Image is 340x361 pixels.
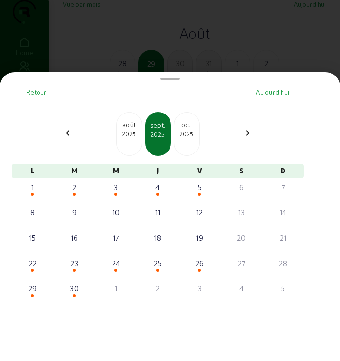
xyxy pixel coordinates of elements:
[266,181,300,193] div: 7
[225,181,259,193] div: 6
[57,257,92,269] div: 23
[266,283,300,294] div: 5
[174,120,199,130] div: oct.
[225,232,259,244] div: 20
[141,207,175,218] div: 11
[99,181,133,193] div: 3
[256,88,289,95] span: Aujourd'hui
[99,232,133,244] div: 17
[26,88,47,95] span: Retour
[57,207,92,218] div: 9
[57,232,92,244] div: 16
[62,127,74,139] mat-icon: chevron_left
[99,257,133,269] div: 24
[225,257,259,269] div: 27
[146,120,170,130] div: sept.
[57,283,92,294] div: 30
[16,181,50,193] div: 1
[174,130,199,138] div: 2025
[95,164,137,178] div: M
[266,207,300,218] div: 14
[183,257,217,269] div: 26
[16,207,50,218] div: 8
[141,257,175,269] div: 25
[141,283,175,294] div: 2
[117,120,142,130] div: août
[266,232,300,244] div: 21
[266,257,300,269] div: 28
[141,232,175,244] div: 18
[12,164,54,178] div: L
[16,257,50,269] div: 22
[183,207,217,218] div: 12
[225,207,259,218] div: 13
[179,164,221,178] div: V
[242,127,254,139] mat-icon: chevron_right
[117,130,142,138] div: 2025
[146,130,170,139] div: 2025
[141,181,175,193] div: 4
[137,164,179,178] div: J
[99,283,133,294] div: 1
[183,181,217,193] div: 5
[54,164,95,178] div: M
[183,283,217,294] div: 3
[183,232,217,244] div: 19
[57,181,92,193] div: 2
[16,232,50,244] div: 15
[16,283,50,294] div: 29
[221,164,263,178] div: S
[225,283,259,294] div: 4
[262,164,304,178] div: D
[99,207,133,218] div: 10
